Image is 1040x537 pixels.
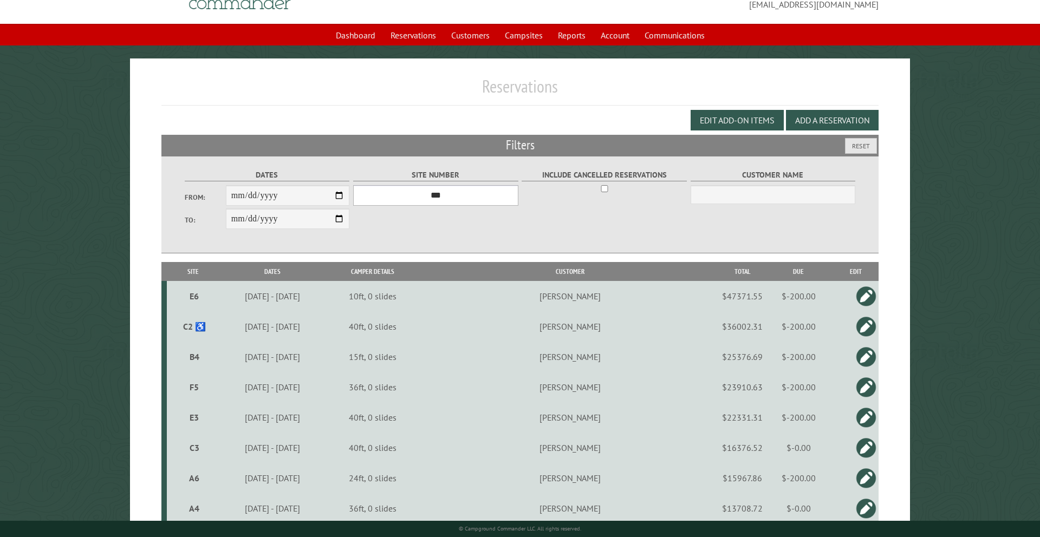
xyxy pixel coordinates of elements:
[185,192,226,202] label: From:
[420,372,720,402] td: [PERSON_NAME]
[420,342,720,372] td: [PERSON_NAME]
[522,169,687,181] label: Include Cancelled Reservations
[420,281,720,311] td: [PERSON_NAME]
[720,493,764,523] td: $13708.72
[326,281,419,311] td: 10ft, 0 slides
[764,342,833,372] td: $-200.00
[420,463,720,493] td: [PERSON_NAME]
[171,382,218,392] div: F5
[720,402,764,433] td: $22331.31
[420,262,720,281] th: Customer
[720,281,764,311] td: $47371.55
[551,25,592,45] a: Reports
[221,473,324,483] div: [DATE] - [DATE]
[326,433,419,463] td: 40ft, 0 slides
[326,262,419,281] th: Camper Details
[720,433,764,463] td: $16376.52
[326,372,419,402] td: 36ft, 0 slides
[221,382,324,392] div: [DATE] - [DATE]
[221,442,324,453] div: [DATE] - [DATE]
[167,262,219,281] th: Site
[720,342,764,372] td: $25376.69
[185,169,350,181] label: Dates
[445,25,496,45] a: Customers
[594,25,636,45] a: Account
[171,351,218,362] div: B4
[171,473,218,483] div: A6
[326,342,419,372] td: 15ft, 0 slides
[171,291,218,302] div: E6
[720,262,764,281] th: Total
[221,412,324,423] div: [DATE] - [DATE]
[786,110,879,130] button: Add a Reservation
[638,25,711,45] a: Communications
[185,215,226,225] label: To:
[221,503,324,514] div: [DATE] - [DATE]
[459,525,581,532] small: © Campground Commander LLC. All rights reserved.
[326,493,419,523] td: 36ft, 0 slides
[420,493,720,523] td: [PERSON_NAME]
[764,463,833,493] td: $-200.00
[764,402,833,433] td: $-200.00
[420,311,720,342] td: [PERSON_NAME]
[171,442,218,453] div: C3
[221,351,324,362] div: [DATE] - [DATE]
[845,138,877,154] button: Reset
[833,262,879,281] th: Edit
[171,321,218,332] div: C2 ♿
[171,503,218,514] div: A4
[764,311,833,342] td: $-200.00
[691,110,784,130] button: Edit Add-on Items
[764,262,833,281] th: Due
[384,25,443,45] a: Reservations
[353,169,518,181] label: Site Number
[420,433,720,463] td: [PERSON_NAME]
[219,262,327,281] th: Dates
[764,372,833,402] td: $-200.00
[326,463,419,493] td: 24ft, 0 slides
[720,311,764,342] td: $36002.31
[329,25,382,45] a: Dashboard
[498,25,549,45] a: Campsites
[161,135,879,155] h2: Filters
[720,463,764,493] td: $15967.86
[161,76,879,106] h1: Reservations
[420,402,720,433] td: [PERSON_NAME]
[221,291,324,302] div: [DATE] - [DATE]
[171,412,218,423] div: E3
[764,493,833,523] td: $-0.00
[221,321,324,332] div: [DATE] - [DATE]
[720,372,764,402] td: $23910.63
[691,169,856,181] label: Customer Name
[326,311,419,342] td: 40ft, 0 slides
[326,402,419,433] td: 40ft, 0 slides
[764,433,833,463] td: $-0.00
[764,281,833,311] td: $-200.00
